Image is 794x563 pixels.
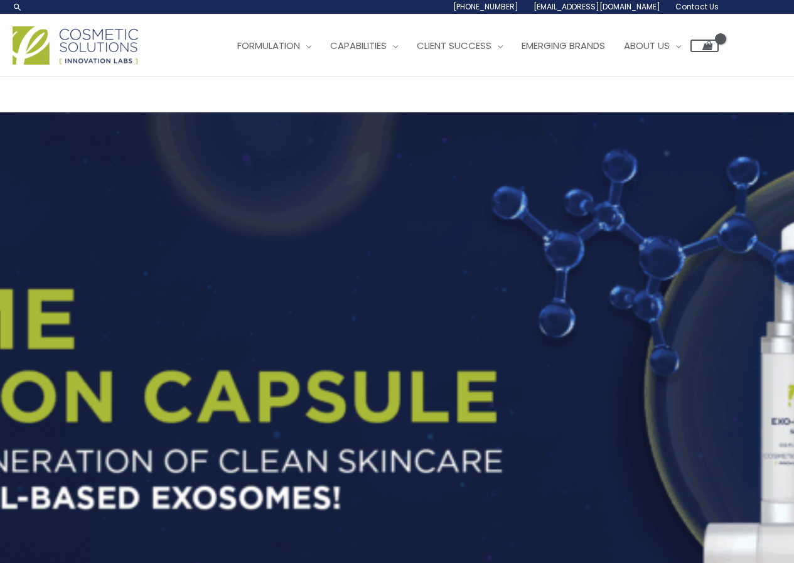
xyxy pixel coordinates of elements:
[228,27,321,65] a: Formulation
[417,39,491,52] span: Client Success
[13,2,23,12] a: Search icon link
[321,27,407,65] a: Capabilities
[522,39,605,52] span: Emerging Brands
[453,1,518,12] span: [PHONE_NUMBER]
[330,39,387,52] span: Capabilities
[237,39,300,52] span: Formulation
[690,40,719,52] a: View Shopping Cart, empty
[512,27,614,65] a: Emerging Brands
[407,27,512,65] a: Client Success
[534,1,660,12] span: [EMAIL_ADDRESS][DOMAIN_NAME]
[614,27,690,65] a: About Us
[13,26,138,65] img: Cosmetic Solutions Logo
[218,27,719,65] nav: Site Navigation
[624,39,670,52] span: About Us
[675,1,719,12] span: Contact Us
